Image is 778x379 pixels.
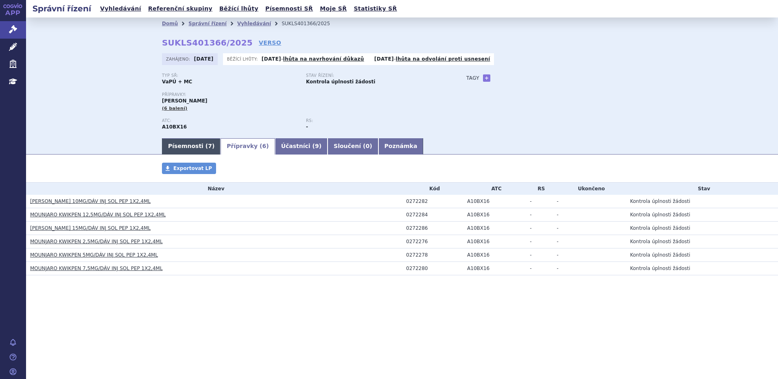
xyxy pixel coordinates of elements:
a: MOUNJARO KWIKPEN 12,5MG/DÁV INJ SOL PEP 1X2,4ML [30,212,166,218]
li: SUKLS401366/2025 [282,17,341,30]
a: MOUNJARO KWIKPEN 7,5MG/DÁV INJ SOL PEP 1X2,4ML [30,266,163,271]
th: RS [526,183,553,195]
p: Typ SŘ: [162,73,298,78]
p: - [262,56,364,62]
div: 0272286 [406,225,463,231]
div: 0272278 [406,252,463,258]
td: TIRZEPATID [463,262,526,275]
td: TIRZEPATID [463,248,526,262]
a: Vyhledávání [98,3,144,14]
span: - [530,198,531,204]
a: Písemnosti (7) [162,138,221,155]
th: Název [26,183,402,195]
td: TIRZEPATID [463,195,526,208]
a: MOUNJARO KWIKPEN 2,5MG/DÁV INJ SOL PEP 1X2,4ML [30,239,163,244]
strong: [DATE] [194,56,214,62]
p: RS: [306,118,442,123]
div: 0272284 [406,212,463,218]
td: Kontrola úplnosti žádosti [626,222,778,235]
span: - [530,225,531,231]
h3: Tagy [466,73,479,83]
span: (6 balení) [162,106,188,111]
td: TIRZEPATID [463,208,526,222]
a: Běžící lhůty [217,3,261,14]
td: Kontrola úplnosti žádosti [626,208,778,222]
a: Správní řízení [188,21,227,26]
span: - [557,239,558,244]
span: 9 [315,143,319,149]
a: Referenční skupiny [146,3,215,14]
strong: VaPÚ + MC [162,79,192,85]
a: [PERSON_NAME] 15MG/DÁV INJ SOL PEP 1X2,4ML [30,225,151,231]
span: Exportovat LP [173,166,212,171]
a: lhůta na navrhování důkazů [283,56,364,62]
td: Kontrola úplnosti žádosti [626,235,778,248]
p: Stav řízení: [306,73,442,78]
a: Vyhledávání [237,21,271,26]
strong: [DATE] [262,56,281,62]
td: Kontrola úplnosti žádosti [626,262,778,275]
td: TIRZEPATID [463,222,526,235]
td: TIRZEPATID [463,235,526,248]
span: Běžící lhůty: [227,56,260,62]
strong: [DATE] [374,56,394,62]
span: 7 [208,143,212,149]
strong: SUKLS401366/2025 [162,38,253,48]
a: Exportovat LP [162,163,216,174]
a: VERSO [259,39,281,47]
th: ATC [463,183,526,195]
td: Kontrola úplnosti žádosti [626,195,778,208]
span: - [557,198,558,204]
span: - [557,266,558,271]
a: MOUNJARO KWIKPEN 5MG/DÁV INJ SOL PEP 1X2,4ML [30,252,158,258]
a: Sloučení (0) [328,138,378,155]
p: ATC: [162,118,298,123]
a: + [483,74,490,82]
th: Ukončeno [553,183,626,195]
span: - [530,252,531,258]
a: Přípravky (6) [221,138,275,155]
span: Zahájeno: [166,56,192,62]
span: - [530,212,531,218]
a: Účastníci (9) [275,138,328,155]
div: 0272280 [406,266,463,271]
span: - [557,225,558,231]
span: [PERSON_NAME] [162,98,208,104]
th: Kód [402,183,463,195]
a: Moje SŘ [317,3,349,14]
strong: TIRZEPATID [162,124,187,130]
span: - [557,252,558,258]
p: - [374,56,490,62]
td: Kontrola úplnosti žádosti [626,248,778,262]
strong: Kontrola úplnosti žádosti [306,79,375,85]
span: 0 [365,143,369,149]
span: - [530,266,531,271]
a: Poznámka [378,138,424,155]
a: lhůta na odvolání proti usnesení [396,56,490,62]
a: Písemnosti SŘ [263,3,315,14]
p: Přípravky: [162,92,450,97]
strong: - [306,124,308,130]
a: Domů [162,21,178,26]
a: Statistiky SŘ [351,3,399,14]
a: [PERSON_NAME] 10MG/DÁV INJ SOL PEP 1X2,4ML [30,198,151,204]
h2: Správní řízení [26,3,98,14]
div: 0272282 [406,198,463,204]
span: - [530,239,531,244]
span: 6 [262,143,267,149]
th: Stav [626,183,778,195]
span: - [557,212,558,218]
div: 0272276 [406,239,463,244]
